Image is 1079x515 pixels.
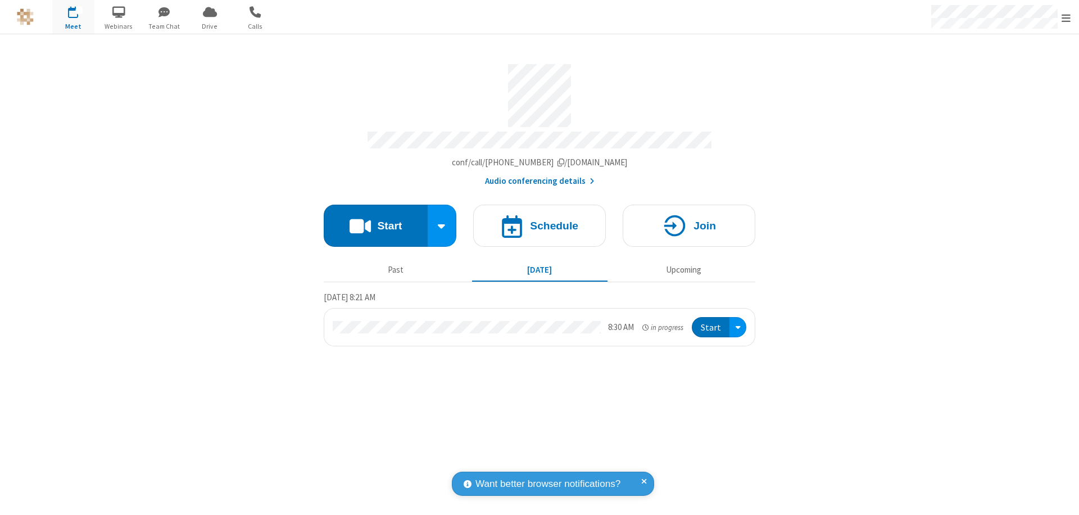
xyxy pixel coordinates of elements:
[530,220,578,231] h4: Schedule
[692,317,729,338] button: Start
[234,21,276,31] span: Calls
[324,292,375,302] span: [DATE] 8:21 AM
[1051,486,1071,507] iframe: Chat
[475,477,620,491] span: Want better browser notifications?
[328,259,464,281] button: Past
[608,321,634,334] div: 8:30 AM
[428,205,457,247] div: Start conference options
[472,259,607,281] button: [DATE]
[729,317,746,338] div: Open menu
[17,8,34,25] img: QA Selenium DO NOT DELETE OR CHANGE
[452,157,628,168] span: Copy my meeting room link
[485,175,595,188] button: Audio conferencing details
[52,21,94,31] span: Meet
[143,21,185,31] span: Team Chat
[452,156,628,169] button: Copy my meeting room linkCopy my meeting room link
[189,21,231,31] span: Drive
[693,220,716,231] h4: Join
[98,21,140,31] span: Webinars
[324,291,755,347] section: Today's Meetings
[473,205,606,247] button: Schedule
[642,322,683,333] em: in progress
[76,6,83,15] div: 1
[324,205,428,247] button: Start
[324,56,755,188] section: Account details
[623,205,755,247] button: Join
[377,220,402,231] h4: Start
[616,259,751,281] button: Upcoming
